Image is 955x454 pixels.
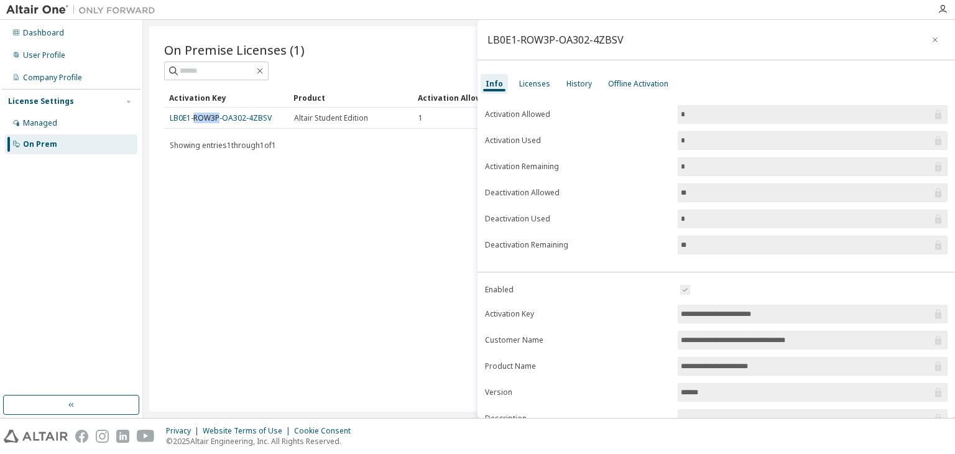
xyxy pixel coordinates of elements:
label: Description [485,414,670,424]
label: Version [485,387,670,397]
div: On Prem [23,139,57,149]
span: 1 [418,113,423,123]
span: Showing entries 1 through 1 of 1 [170,140,276,151]
div: History [566,79,592,89]
label: Deactivation Allowed [485,188,670,198]
span: Altair Student Edition [294,113,368,123]
img: linkedin.svg [116,430,129,443]
div: Info [486,79,503,89]
img: altair_logo.svg [4,430,68,443]
label: Activation Allowed [485,109,670,119]
label: Activation Used [485,136,670,146]
div: License Settings [8,96,74,106]
div: Privacy [166,426,203,436]
label: Activation Remaining [485,162,670,172]
div: Licenses [519,79,550,89]
img: youtube.svg [137,430,155,443]
div: Activation Key [169,88,284,108]
div: LB0E1-ROW3P-OA302-4ZBSV [487,35,624,45]
label: Customer Name [485,335,670,345]
label: Activation Key [485,309,670,319]
div: Offline Activation [608,79,668,89]
label: Enabled [485,285,670,295]
div: Product [293,88,408,108]
img: instagram.svg [96,430,109,443]
img: facebook.svg [75,430,88,443]
div: Managed [23,118,57,128]
label: Product Name [485,361,670,371]
span: On Premise Licenses (1) [164,41,305,58]
div: Activation Allowed [418,88,532,108]
a: LB0E1-ROW3P-OA302-4ZBSV [170,113,272,123]
div: Cookie Consent [294,426,358,436]
p: © 2025 Altair Engineering, Inc. All Rights Reserved. [166,436,358,447]
label: Deactivation Used [485,214,670,224]
label: Deactivation Remaining [485,240,670,250]
div: Company Profile [23,73,82,83]
div: User Profile [23,50,65,60]
div: Dashboard [23,28,64,38]
img: Altair One [6,4,162,16]
div: Website Terms of Use [203,426,294,436]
